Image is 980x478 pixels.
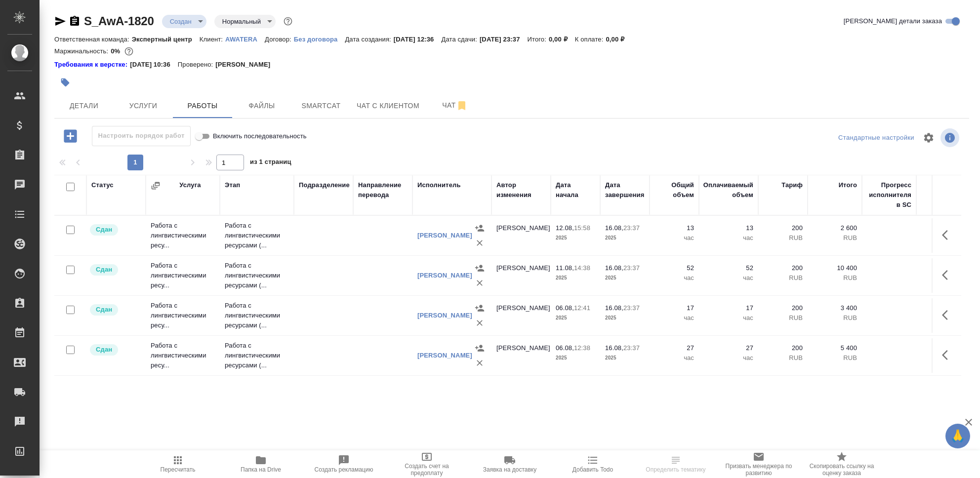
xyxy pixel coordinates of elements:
[763,303,803,313] p: 200
[472,356,487,370] button: Удалить
[704,273,753,283] p: час
[936,263,960,287] button: Здесь прячутся важные кнопки
[623,304,640,312] p: 23:37
[813,273,857,283] p: RUB
[556,224,574,232] p: 12.08,
[496,180,546,200] div: Автор изменения
[54,72,76,93] button: Добавить тэг
[89,223,141,237] div: Менеджер проверил работу исполнителя, передает ее на следующий этап
[96,265,112,275] p: Сдан
[225,261,289,290] p: Работа с лингвистическими ресурсами (...
[225,341,289,370] p: Работа с лингвистическими ресурсами (...
[936,343,960,367] button: Здесь прячутся важные кнопки
[556,273,595,283] p: 2025
[575,36,606,43] p: К оплате:
[844,16,942,26] span: [PERSON_NAME] детали заказа
[813,223,857,233] p: 2 600
[345,36,393,43] p: Дата создания:
[813,263,857,273] p: 10 400
[96,345,112,355] p: Сдан
[556,313,595,323] p: 2025
[703,180,753,200] div: Оплачиваемый объем
[763,263,803,273] p: 200
[605,224,623,232] p: 16.08,
[949,426,966,446] span: 🙏
[654,263,694,273] p: 52
[556,264,574,272] p: 11.08,
[89,303,141,317] div: Менеджер проверил работу исполнителя, передает ее на следующий этап
[839,180,857,190] div: Итого
[605,264,623,272] p: 16.08,
[225,301,289,330] p: Работа с лингвистическими ресурсами (...
[528,36,549,43] p: Итого:
[763,273,803,283] p: RUB
[282,15,294,28] button: Доп статусы указывают на важность/срочность заказа
[225,180,240,190] div: Этап
[219,17,264,26] button: Нормальный
[781,180,803,190] div: Тариф
[89,263,141,277] div: Менеджер проверил работу исполнителя, передает ее на следующий этап
[250,156,291,170] span: из 1 страниц
[60,100,108,112] span: Детали
[472,301,487,316] button: Назначить
[162,15,206,28] div: Создан
[574,224,590,232] p: 15:58
[836,130,917,146] div: split button
[225,36,265,43] p: AWATERA
[179,100,226,112] span: Работы
[763,353,803,363] p: RUB
[623,264,640,272] p: 23:37
[54,47,111,55] p: Маржинальность:
[54,36,132,43] p: Ответственная команда:
[704,223,753,233] p: 13
[111,47,122,55] p: 0%
[472,276,487,290] button: Удалить
[491,218,551,253] td: [PERSON_NAME]
[91,180,114,190] div: Статус
[623,344,640,352] p: 23:37
[54,60,130,70] div: Нажми, чтобы открыть папку с инструкцией
[605,353,645,363] p: 2025
[549,36,575,43] p: 0,00 ₽
[654,303,694,313] p: 17
[84,14,154,28] a: S_AwA-1820
[394,36,442,43] p: [DATE] 12:36
[167,17,195,26] button: Создан
[472,221,487,236] button: Назначить
[146,296,220,335] td: Работа с лингвистическими ресу...
[120,100,167,112] span: Услуги
[605,344,623,352] p: 16.08,
[940,128,961,147] span: Посмотреть информацию
[574,264,590,272] p: 14:38
[238,100,286,112] span: Файлы
[763,233,803,243] p: RUB
[605,313,645,323] p: 2025
[214,15,276,28] div: Создан
[556,180,595,200] div: Дата начала
[813,313,857,323] p: RUB
[89,343,141,357] div: Менеджер проверил работу исполнителя, передает ее на следующий этап
[472,341,487,356] button: Назначить
[867,180,911,210] div: Прогресс исполнителя в SC
[178,60,216,70] p: Проверено:
[431,99,479,112] span: Чат
[294,36,345,43] p: Без договора
[472,236,487,250] button: Удалить
[574,344,590,352] p: 12:38
[556,233,595,243] p: 2025
[605,233,645,243] p: 2025
[480,36,528,43] p: [DATE] 23:37
[491,298,551,333] td: [PERSON_NAME]
[200,36,225,43] p: Клиент:
[917,126,940,150] span: Настроить таблицу
[358,180,408,200] div: Направление перевода
[299,180,350,190] div: Подразделение
[556,344,574,352] p: 06.08,
[491,258,551,293] td: [PERSON_NAME]
[704,313,753,323] p: час
[57,126,84,146] button: Добавить работу
[556,353,595,363] p: 2025
[265,36,294,43] p: Договор:
[146,256,220,295] td: Работа с лингвистическими ресу...
[96,305,112,315] p: Сдан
